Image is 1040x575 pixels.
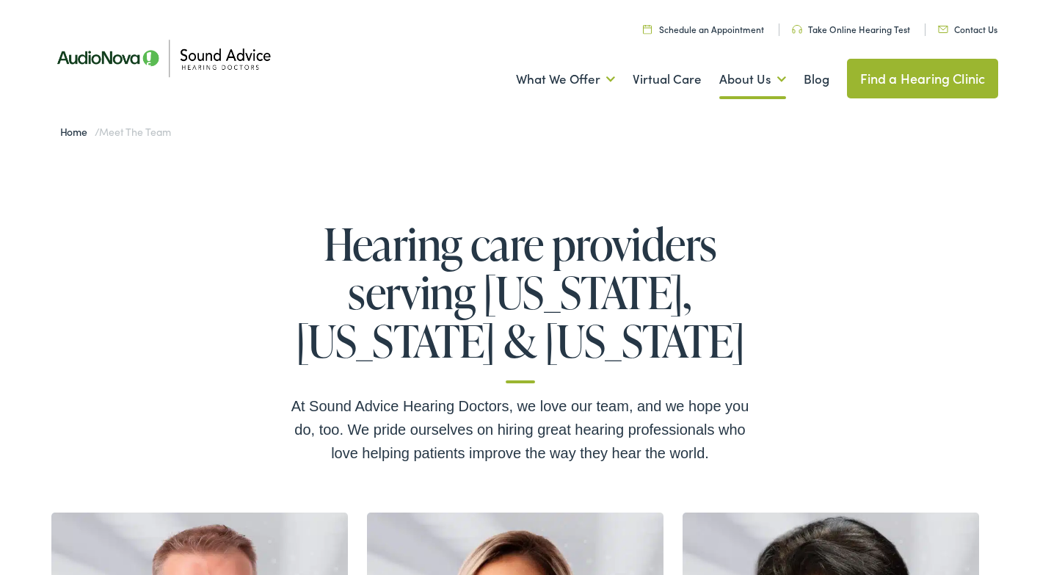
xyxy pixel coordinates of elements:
[643,24,652,34] img: Calendar icon in a unique green color, symbolizing scheduling or date-related features.
[516,52,615,106] a: What We Offer
[633,52,702,106] a: Virtual Care
[643,23,764,35] a: Schedule an Appointment
[60,124,95,139] a: Home
[60,124,171,139] span: /
[847,59,999,98] a: Find a Hearing Clinic
[286,394,755,465] div: At Sound Advice Hearing Doctors, we love our team, and we hope you do, too. We pride ourselves on...
[938,23,997,35] a: Contact Us
[719,52,786,106] a: About Us
[286,220,755,383] h1: Hearing care providers serving [US_STATE], [US_STATE] & [US_STATE]
[792,25,802,34] img: Headphone icon in a unique green color, suggesting audio-related services or features.
[99,124,170,139] span: Meet the Team
[938,26,948,33] img: Icon representing mail communication in a unique green color, indicative of contact or communicat...
[804,52,829,106] a: Blog
[792,23,910,35] a: Take Online Hearing Test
